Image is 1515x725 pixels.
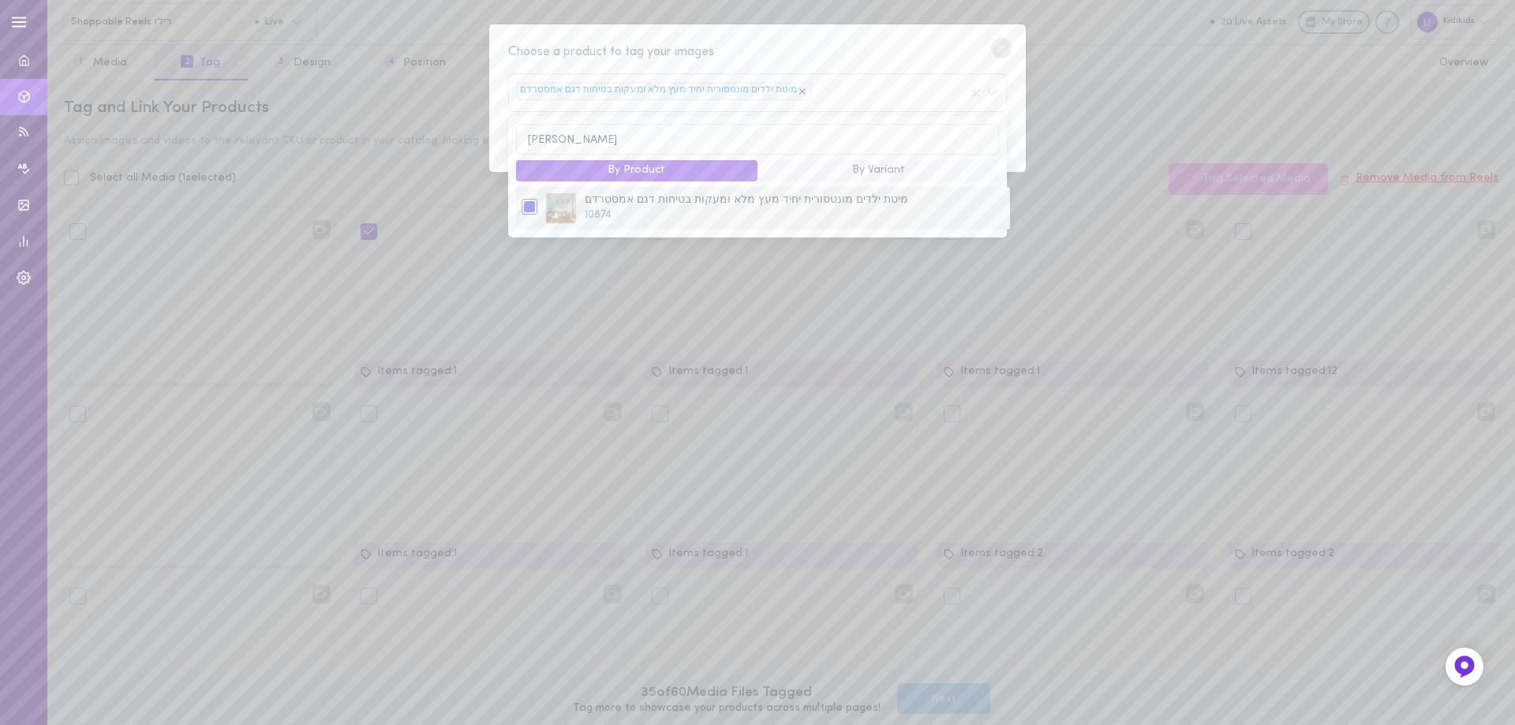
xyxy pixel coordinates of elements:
img: 10874 [545,192,577,224]
input: Search [516,124,999,155]
span: מיטת ילדים מונטסורית יחיד מעץ מלא ומעקות בטיחות דגם אמסטרדם [585,192,1004,208]
button: By Product [516,160,757,181]
img: Feedback Button [1453,655,1476,678]
button: By Variant [757,160,999,181]
span: 10874 [585,207,1004,223]
a: מיטת ילדים מונטסורית יחיד מעץ מלא ומעקות בטיחות דגם אמסטרדם [520,85,797,95]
